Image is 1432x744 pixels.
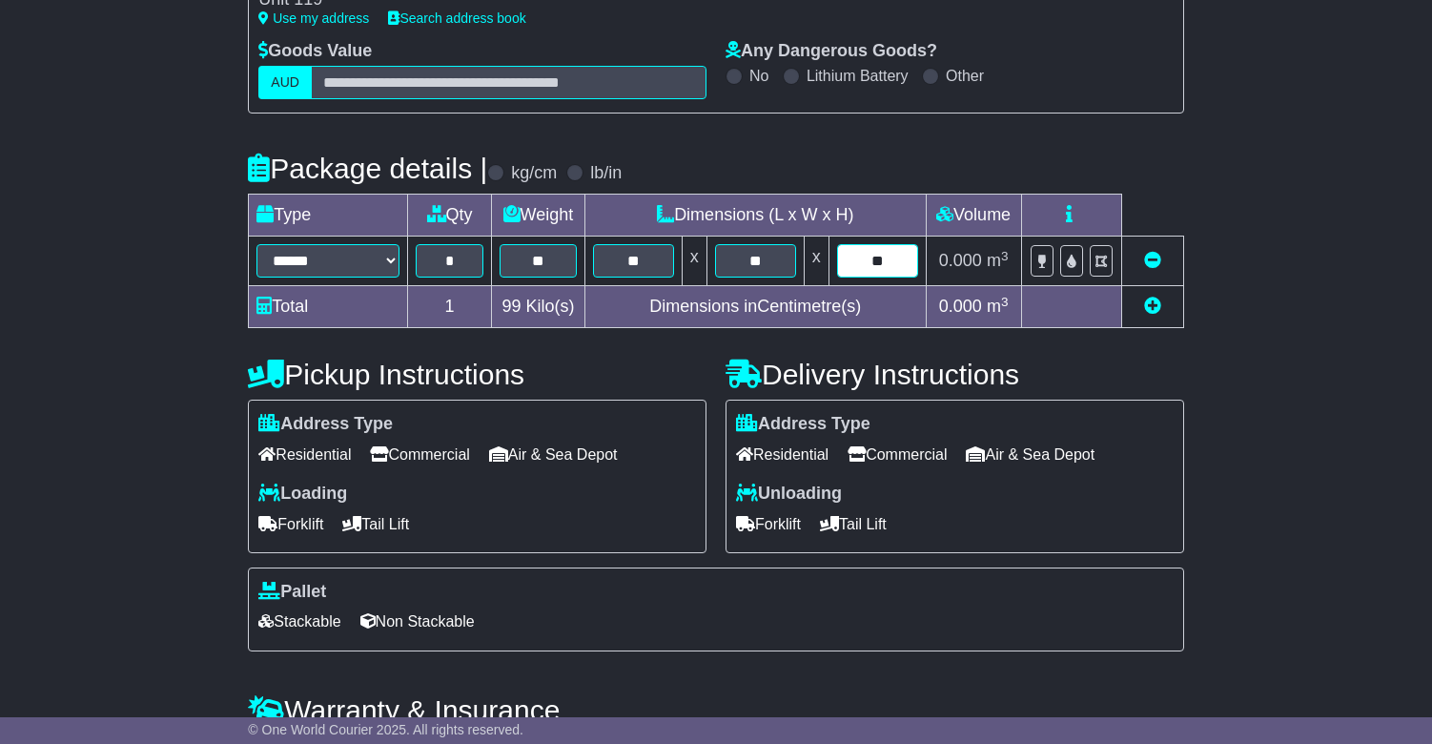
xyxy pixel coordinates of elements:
td: Volume [926,195,1021,237]
h4: Pickup Instructions [248,359,706,390]
label: Pallet [258,582,326,603]
label: Loading [258,484,347,505]
span: Commercial [370,440,469,469]
label: Unloading [736,484,842,505]
span: 99 [501,297,521,316]
span: Air & Sea Depot [489,440,618,469]
span: Air & Sea Depot [966,440,1094,469]
h4: Package details | [248,153,487,184]
a: Add new item [1144,297,1161,316]
span: Stackable [258,607,340,636]
span: m [987,297,1009,316]
span: 0.000 [939,251,982,270]
label: AUD [258,66,312,99]
td: Weight [491,195,584,237]
a: Use my address [258,10,369,26]
label: Other [946,67,984,85]
span: Forklift [736,509,801,539]
td: Dimensions in Centimetre(s) [584,286,926,328]
span: Residential [736,440,829,469]
label: lb/in [590,163,622,184]
label: kg/cm [511,163,557,184]
label: No [749,67,768,85]
a: Remove this item [1144,251,1161,270]
label: Goods Value [258,41,372,62]
sup: 3 [1001,249,1009,263]
span: Commercial [848,440,947,469]
span: Tail Lift [820,509,887,539]
td: Qty [408,195,492,237]
label: Lithium Battery [807,67,909,85]
td: x [804,237,829,286]
td: 1 [408,286,492,328]
span: Forklift [258,509,323,539]
td: Total [249,286,408,328]
td: Kilo(s) [491,286,584,328]
h4: Warranty & Insurance [248,694,1183,726]
td: Type [249,195,408,237]
td: x [682,237,706,286]
span: Tail Lift [342,509,409,539]
label: Address Type [736,414,870,435]
h4: Delivery Instructions [726,359,1184,390]
span: © One World Courier 2025. All rights reserved. [248,722,523,737]
sup: 3 [1001,295,1009,309]
span: Non Stackable [360,607,475,636]
span: Residential [258,440,351,469]
td: Dimensions (L x W x H) [584,195,926,237]
span: m [987,251,1009,270]
label: Address Type [258,414,393,435]
a: Search address book [388,10,525,26]
label: Any Dangerous Goods? [726,41,937,62]
span: 0.000 [939,297,982,316]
